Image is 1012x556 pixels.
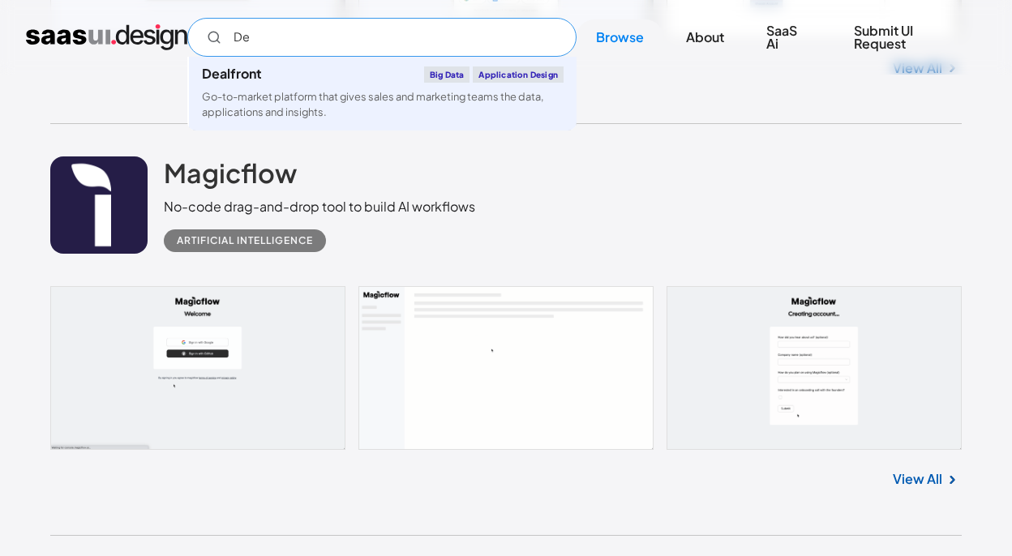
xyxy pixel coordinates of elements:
[473,66,564,83] div: Application Design
[202,67,262,80] div: Dealfront
[834,13,986,62] a: Submit UI Request
[747,13,831,62] a: SaaS Ai
[577,19,663,55] a: Browse
[189,57,577,130] a: DealfrontBig DataApplication DesignGo-to-market platform that gives sales and marketing teams the...
[893,469,942,489] a: View All
[26,24,187,50] a: home
[177,231,313,250] div: Artificial Intelligence
[187,18,577,57] input: Search UI designs you're looking for...
[164,156,297,197] a: Magicflow
[424,66,470,83] div: Big Data
[667,19,744,55] a: About
[164,197,475,216] div: No-code drag-and-drop tool to build AI workflows
[187,18,577,57] form: Email Form
[202,89,564,120] div: Go-to-market platform that gives sales and marketing teams the data, applications and insights.
[164,156,297,189] h2: Magicflow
